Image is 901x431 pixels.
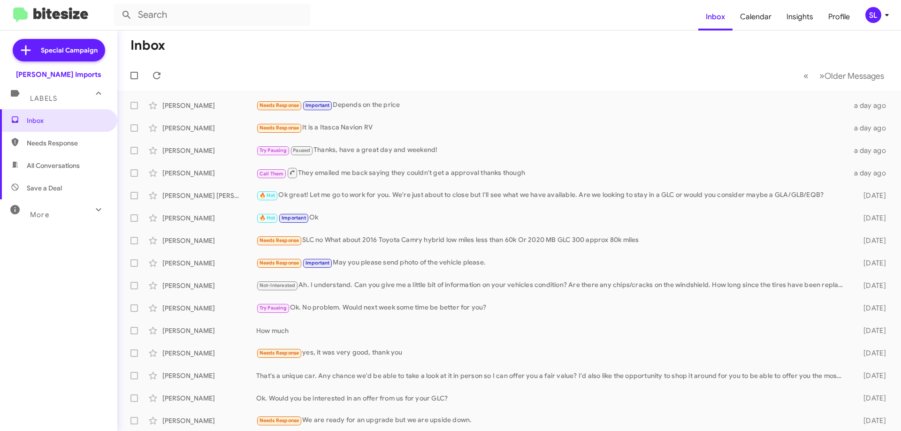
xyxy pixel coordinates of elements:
[256,326,848,335] div: How much
[260,102,299,108] span: Needs Response
[256,145,848,156] div: Thanks, have a great day and weekend!
[162,191,256,200] div: [PERSON_NAME] [PERSON_NAME]
[848,191,893,200] div: [DATE]
[865,7,881,23] div: SL
[260,305,287,311] span: Try Pausing
[256,167,848,179] div: They emailed me back saying they couldn't get a approval thanks though
[162,326,256,335] div: [PERSON_NAME]
[260,237,299,243] span: Needs Response
[256,122,848,133] div: It is a Itasca Navion RV
[848,123,893,133] div: a day ago
[162,258,256,268] div: [PERSON_NAME]
[256,100,848,111] div: Depends on the price
[162,101,256,110] div: [PERSON_NAME]
[779,3,821,30] a: Insights
[41,45,98,55] span: Special Campaign
[256,190,848,201] div: Ok great! Let me go to work for you. We're just about to close but I'll see what we have availabl...
[256,348,848,358] div: yes, it was very good, thank you
[848,303,893,313] div: [DATE]
[162,123,256,133] div: [PERSON_NAME]
[825,71,884,81] span: Older Messages
[305,102,330,108] span: Important
[821,3,857,30] a: Profile
[819,70,825,82] span: »
[260,147,287,153] span: Try Pausing
[256,212,848,223] div: Ok
[293,147,310,153] span: Paused
[30,211,49,219] span: More
[256,235,848,246] div: SLC no What about 2016 Toyota Camry hybrid low miles less than 60k Or 2020 MB GLC 300 approx 80k ...
[130,38,165,53] h1: Inbox
[260,215,275,221] span: 🔥 Hot
[162,416,256,425] div: [PERSON_NAME]
[848,213,893,223] div: [DATE]
[27,138,107,148] span: Needs Response
[162,213,256,223] div: [PERSON_NAME]
[848,348,893,358] div: [DATE]
[260,192,275,198] span: 🔥 Hot
[162,236,256,245] div: [PERSON_NAME]
[162,168,256,178] div: [PERSON_NAME]
[256,415,848,426] div: We are ready for an upgrade but we are upside down.
[162,371,256,380] div: [PERSON_NAME]
[848,416,893,425] div: [DATE]
[282,215,306,221] span: Important
[16,70,101,79] div: [PERSON_NAME] Imports
[260,350,299,356] span: Needs Response
[848,258,893,268] div: [DATE]
[260,417,299,423] span: Needs Response
[848,371,893,380] div: [DATE]
[162,393,256,403] div: [PERSON_NAME]
[798,66,814,85] button: Previous
[256,371,848,380] div: That's a unique car. Any chance we'd be able to take a look at it in person so I can offer you a ...
[162,348,256,358] div: [PERSON_NAME]
[798,66,890,85] nav: Page navigation example
[848,146,893,155] div: a day ago
[803,70,809,82] span: «
[27,161,80,170] span: All Conversations
[256,257,848,268] div: May you please send photo of the vehicle please.
[848,326,893,335] div: [DATE]
[256,280,848,291] div: Ah. I understand. Can you give me a little bit of information on your vehicles condition? Are the...
[848,236,893,245] div: [DATE]
[27,116,107,125] span: Inbox
[848,281,893,290] div: [DATE]
[30,94,57,103] span: Labels
[256,302,848,313] div: Ok. No problem. Would next week some time be better for you?
[256,393,848,403] div: Ok. Would you be interested in an offer from us for your GLC?
[305,260,330,266] span: Important
[114,4,311,26] input: Search
[260,260,299,266] span: Needs Response
[27,183,62,193] span: Save a Deal
[698,3,733,30] a: Inbox
[260,171,284,177] span: Call Them
[857,7,891,23] button: SL
[848,101,893,110] div: a day ago
[848,168,893,178] div: a day ago
[13,39,105,61] a: Special Campaign
[733,3,779,30] a: Calendar
[162,281,256,290] div: [PERSON_NAME]
[260,125,299,131] span: Needs Response
[260,282,296,288] span: Not-Interested
[162,303,256,313] div: [PERSON_NAME]
[162,146,256,155] div: [PERSON_NAME]
[814,66,890,85] button: Next
[848,393,893,403] div: [DATE]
